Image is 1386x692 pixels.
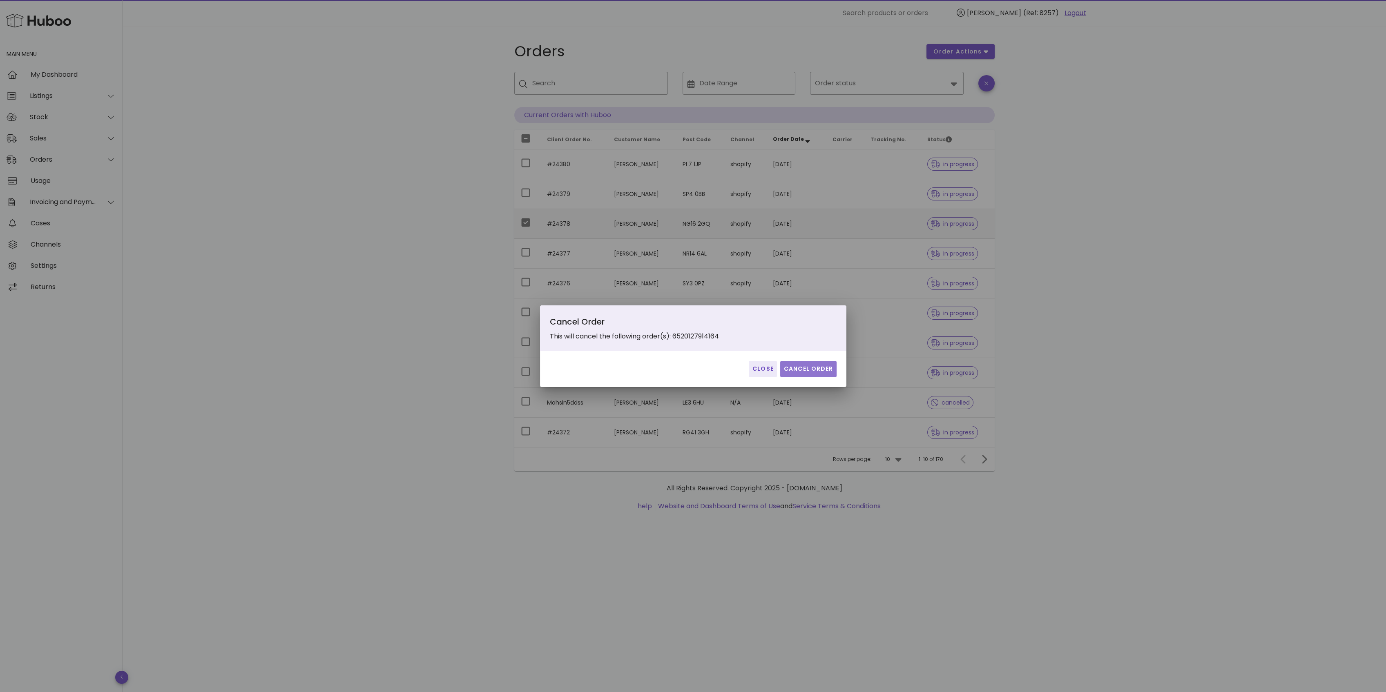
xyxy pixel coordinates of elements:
[550,315,733,341] div: This will cancel the following order(s): 6520127914164
[550,315,733,332] div: Cancel Order
[783,365,833,373] span: Cancel Order
[752,365,774,373] span: Close
[780,361,837,377] button: Cancel Order
[749,361,777,377] button: Close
